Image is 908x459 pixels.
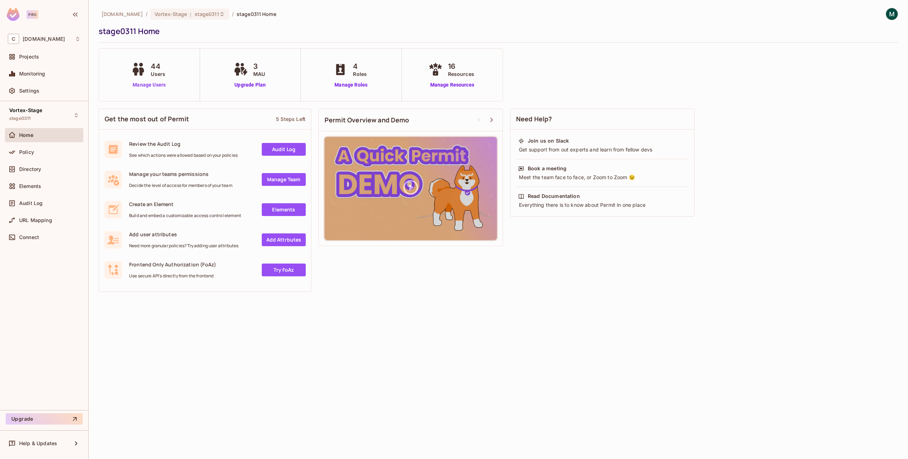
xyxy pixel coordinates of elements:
[448,70,474,78] span: Resources
[518,174,686,181] div: Meet the team face to face, or Zoom to Zoom 😉
[105,115,189,123] span: Get the most out of Permit
[325,116,409,125] span: Permit Overview and Demo
[19,132,34,138] span: Home
[19,183,41,189] span: Elements
[262,203,306,216] a: Elements
[99,26,895,37] div: stage0311 Home
[129,81,169,89] a: Manage Users
[262,143,306,156] a: Audit Log
[129,273,216,279] span: Use secure API's directly from the frontend
[427,81,478,89] a: Manage Resources
[516,115,552,123] span: Need Help?
[19,217,52,223] span: URL Mapping
[518,201,686,209] div: Everything there is to know about Permit in one place
[448,61,474,72] span: 16
[253,70,265,78] span: MAU
[189,11,192,17] span: :
[276,116,305,122] div: 5 Steps Left
[332,81,370,89] a: Manage Roles
[129,171,232,177] span: Manage your teams permissions
[155,11,187,17] span: Vortex-Stage
[19,149,34,155] span: Policy
[129,231,238,238] span: Add user attributes
[129,261,216,268] span: Frontend Only Authorization (FoAz)
[262,233,306,246] a: Add Attrbutes
[195,11,219,17] span: stage0311
[7,8,20,21] img: SReyMgAAAABJRU5ErkJggg==
[528,193,580,200] div: Read Documentation
[27,10,38,19] div: Pro
[232,81,268,89] a: Upgrade Plan
[8,34,19,44] span: C
[353,61,367,72] span: 4
[886,8,898,20] img: Miya Chen
[19,88,39,94] span: Settings
[129,201,241,208] span: Create an Element
[23,36,65,42] span: Workspace: consoleconnect.com
[19,166,41,172] span: Directory
[253,61,265,72] span: 3
[129,183,232,188] span: Decide the level of access for members of your team
[129,243,238,249] span: Need more granular policies? Try adding user attributes
[129,140,238,147] span: Review the Audit Log
[151,70,165,78] span: Users
[151,61,165,72] span: 44
[9,107,42,113] span: Vortex-Stage
[129,153,238,158] span: See which actions were allowed based on your policies
[101,11,143,17] span: the active workspace
[528,137,569,144] div: Join us on Slack
[262,264,306,276] a: Try FoAz
[129,213,241,219] span: Build and embed a customizable access control element
[353,70,367,78] span: Roles
[19,71,45,77] span: Monitoring
[237,11,276,17] span: stage0311 Home
[518,146,686,153] div: Get support from out experts and learn from fellow devs
[19,234,39,240] span: Connect
[6,413,83,425] button: Upgrade
[19,200,43,206] span: Audit Log
[262,173,306,186] a: Manage Team
[9,116,31,121] span: stage0311
[19,54,39,60] span: Projects
[146,11,148,17] li: /
[232,11,234,17] li: /
[528,165,566,172] div: Book a meeting
[19,441,57,446] span: Help & Updates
